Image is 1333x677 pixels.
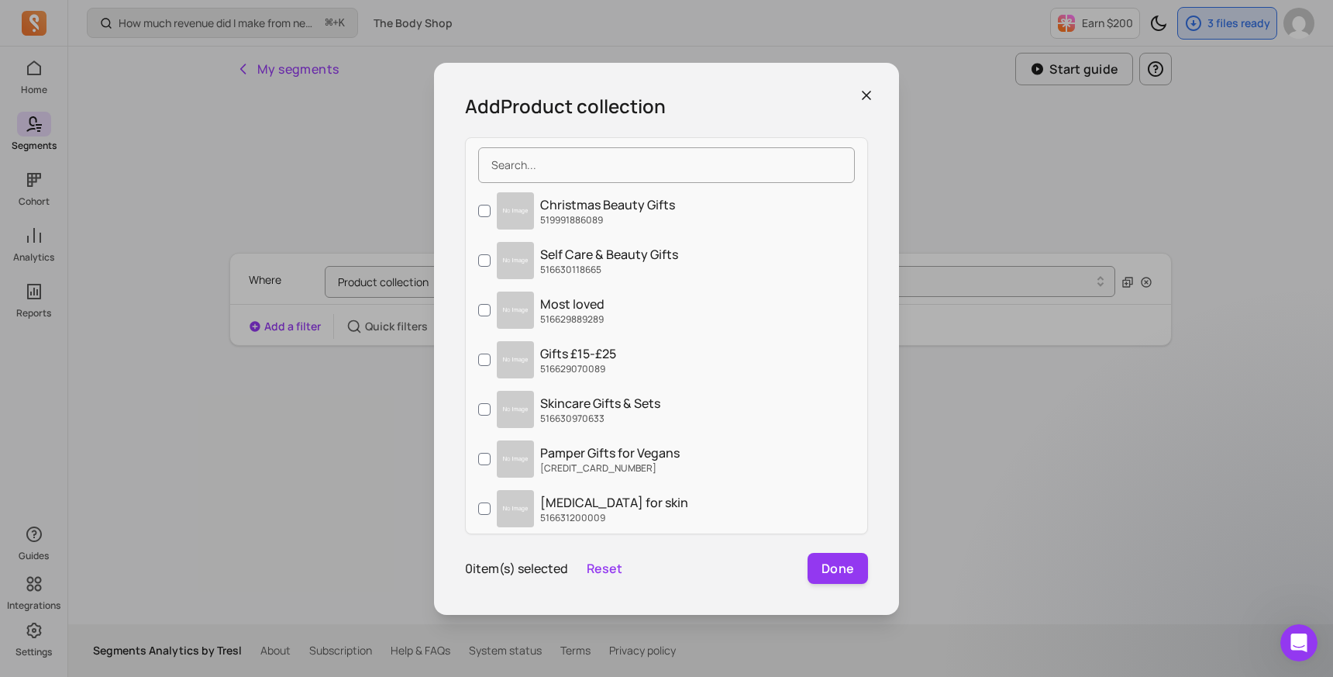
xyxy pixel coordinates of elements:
[478,205,491,217] input: Christmas Beauty GiftsChristmas Beauty Gifts519991886089
[540,394,660,413] p: Skincare Gifts & Sets
[478,403,491,416] input: Skincare Gifts & SetsSkincare Gifts & Sets516630970633
[478,354,491,366] input: Gifts £15-£25Gifts £15-£25516629070089
[478,503,491,515] input: Vitamin E for skin[MEDICAL_DATA] for skin516631200009
[540,413,660,425] p: 516630970633
[587,559,622,578] button: Reset
[540,313,604,326] p: 516629889289
[497,242,534,279] img: Self Care & Beauty Gifts
[497,292,534,329] img: Most loved
[465,94,868,119] h3: Add Product collection
[1280,624,1317,661] iframe: Intercom live chat
[465,559,568,578] p: 0 item(s) selected
[497,192,534,230] img: Christmas Beauty Gifts
[497,440,534,478] img: Pamper Gifts for Vegans
[497,391,534,428] img: Skincare Gifts & Sets
[540,295,604,313] p: Most loved
[478,453,491,465] input: Pamper Gifts for VegansPamper Gifts for Vegans[CREDIT_CARD_NUMBER]
[540,195,675,214] p: Christmas Beauty Gifts
[478,254,491,267] input: Self Care & Beauty GiftsSelf Care & Beauty Gifts516630118665
[540,245,678,264] p: Self Care & Beauty Gifts
[540,462,680,475] p: [CREDIT_CARD_NUMBER]
[497,490,534,527] img: Vitamin E for skin
[808,553,868,584] button: Done
[540,363,616,375] p: 516629070089
[540,344,616,363] p: Gifts £15-£25
[540,512,688,524] p: 516631200009
[478,304,491,316] input: Most lovedMost loved516629889289
[540,444,680,462] p: Pamper Gifts for Vegans
[540,214,675,226] p: 519991886089
[540,493,688,512] p: [MEDICAL_DATA] for skin
[497,341,534,378] img: Gifts £15-£25
[478,147,855,183] input: Search...
[540,264,678,276] p: 516630118665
